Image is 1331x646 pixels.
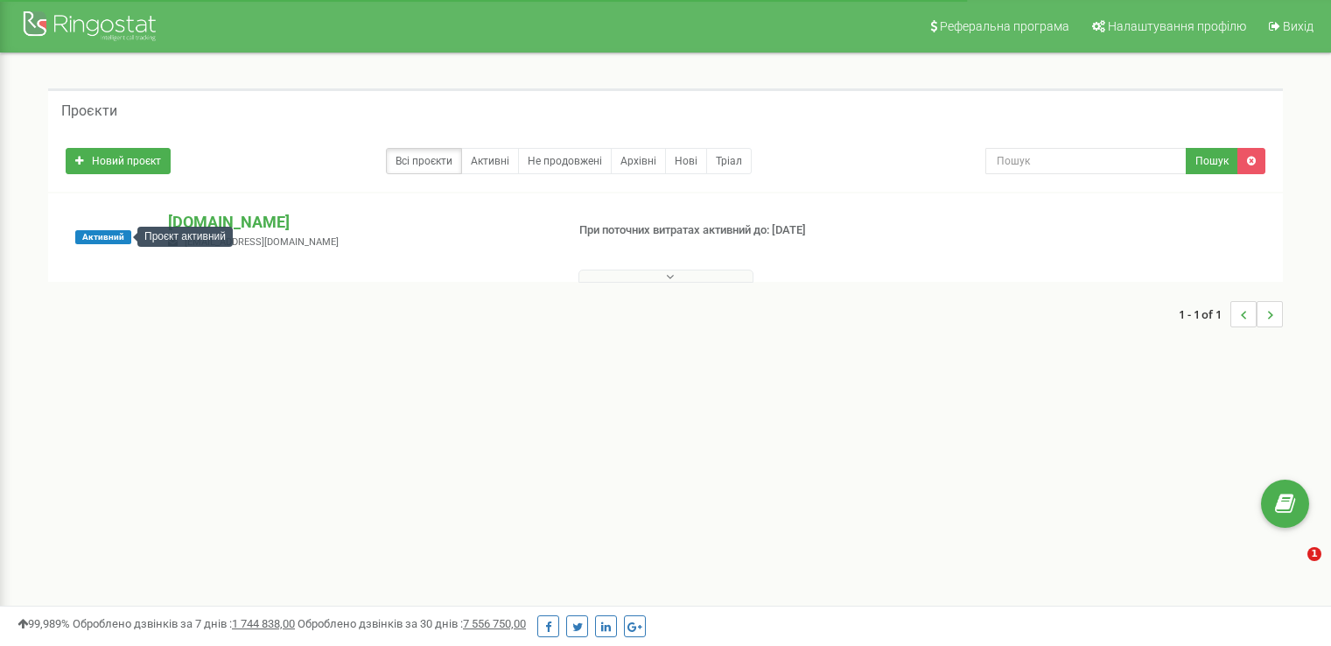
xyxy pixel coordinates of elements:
span: 1 [1307,547,1321,561]
a: Активні [461,148,519,174]
p: [DOMAIN_NAME] [168,211,550,234]
input: Пошук [985,148,1187,174]
u: 7 556 750,00 [463,617,526,630]
a: Новий проєкт [66,148,171,174]
p: При поточних витратах активний до: [DATE] [579,222,859,239]
span: 1 - 1 of 1 [1179,301,1230,327]
a: Нові [665,148,707,174]
a: Не продовжені [518,148,612,174]
div: Проєкт активний [137,227,233,247]
iframe: Intercom live chat [1271,547,1313,589]
nav: ... [1179,284,1283,345]
span: Налаштування профілю [1108,19,1246,33]
u: 1 744 838,00 [232,617,295,630]
span: Вихід [1283,19,1313,33]
a: Архівні [611,148,666,174]
span: Оброблено дзвінків за 7 днів : [73,617,295,630]
span: 99,989% [18,617,70,630]
a: Тріал [706,148,752,174]
button: Пошук [1186,148,1238,174]
h5: Проєкти [61,103,117,119]
span: Оброблено дзвінків за 30 днів : [298,617,526,630]
span: Реферальна програма [940,19,1069,33]
span: Активний [75,230,131,244]
span: [EMAIL_ADDRESS][DOMAIN_NAME] [185,236,339,248]
a: Всі проєкти [386,148,462,174]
